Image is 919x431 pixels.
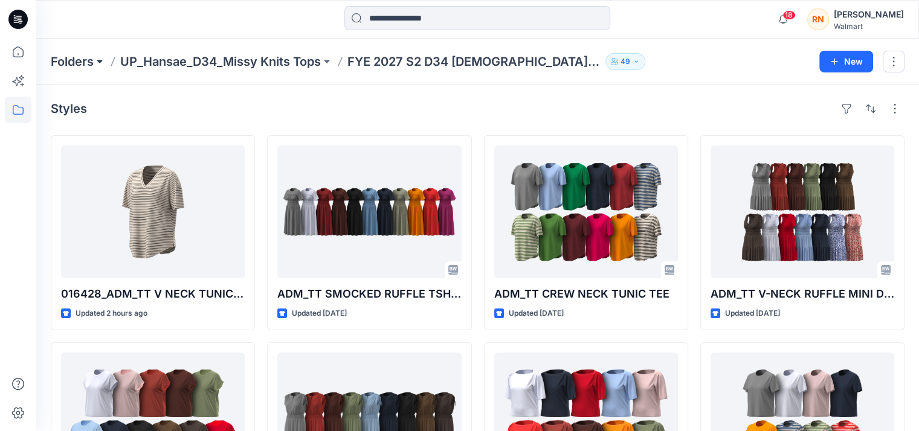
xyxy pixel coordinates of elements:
p: 49 [621,55,630,68]
a: ADM_TT V-NECK RUFFLE MINI DRESS [711,145,894,278]
div: Walmart [834,22,904,31]
p: 016428_ADM_TT V NECK TUNIC TEE [61,286,245,302]
button: 49 [605,53,645,70]
p: Updated [DATE] [292,307,347,320]
p: FYE 2027 S2 D34 [DEMOGRAPHIC_DATA] Tops - Hansae [347,53,601,70]
p: ADM_TT V-NECK RUFFLE MINI DRESS [711,286,894,302]
a: UP_Hansae_D34_Missy Knits Tops [120,53,321,70]
p: ADM_TT CREW NECK TUNIC TEE [494,286,678,302]
p: Updated [DATE] [725,307,780,320]
a: Folders [51,53,94,70]
span: 18 [782,10,796,20]
a: ADM_TT CREW NECK TUNIC TEE [494,145,678,278]
p: Updated [DATE] [509,307,564,320]
h4: Styles [51,101,87,116]
p: ADM_TT SMOCKED RUFFLE TSHIRT DRESS [277,286,461,302]
div: [PERSON_NAME] [834,7,904,22]
div: RN [807,8,829,30]
button: New [819,51,873,72]
p: Updated 2 hours ago [76,307,147,320]
a: 016428_ADM_TT V NECK TUNIC TEE [61,145,245,278]
a: ADM_TT SMOCKED RUFFLE TSHIRT DRESS [277,145,461,278]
